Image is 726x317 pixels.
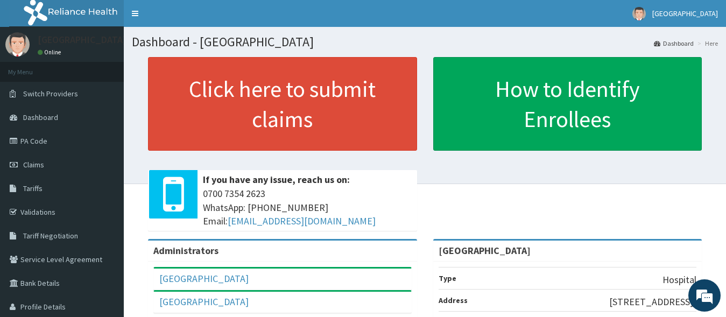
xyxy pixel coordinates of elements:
[159,272,249,285] a: [GEOGRAPHIC_DATA]
[439,273,456,283] b: Type
[23,231,78,241] span: Tariff Negotiation
[439,295,468,305] b: Address
[654,39,694,48] a: Dashboard
[153,244,218,257] b: Administrators
[439,244,531,257] strong: [GEOGRAPHIC_DATA]
[38,48,64,56] a: Online
[159,295,249,308] a: [GEOGRAPHIC_DATA]
[695,39,718,48] li: Here
[23,112,58,122] span: Dashboard
[148,57,417,151] a: Click here to submit claims
[38,35,126,45] p: [GEOGRAPHIC_DATA]
[662,273,696,287] p: Hospital
[203,187,412,228] span: 0700 7354 2623 WhatsApp: [PHONE_NUMBER] Email:
[652,9,718,18] span: [GEOGRAPHIC_DATA]
[23,89,78,98] span: Switch Providers
[23,184,43,193] span: Tariffs
[433,57,702,151] a: How to Identify Enrollees
[228,215,376,227] a: [EMAIL_ADDRESS][DOMAIN_NAME]
[23,160,44,170] span: Claims
[632,7,646,20] img: User Image
[5,32,30,57] img: User Image
[203,173,350,186] b: If you have any issue, reach us on:
[609,295,696,309] p: [STREET_ADDRESS])
[132,35,718,49] h1: Dashboard - [GEOGRAPHIC_DATA]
